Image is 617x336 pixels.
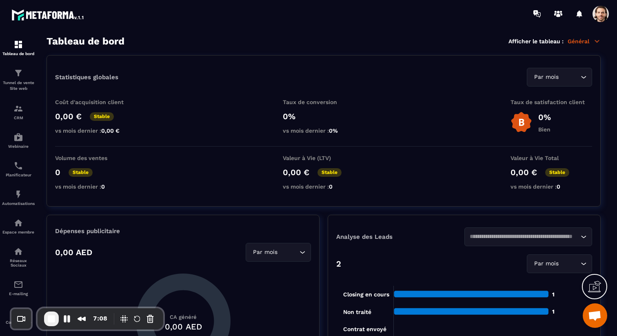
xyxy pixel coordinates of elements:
[283,155,364,161] p: Valeur à Vie (LTV)
[2,212,35,240] a: automationsautomationsEspace membre
[538,112,551,122] p: 0%
[13,161,23,171] img: scheduler
[336,233,464,240] p: Analyse des Leads
[508,38,564,45] p: Afficher le tableau :
[13,40,23,49] img: formation
[55,111,82,121] p: 0,00 €
[560,73,579,82] input: Search for option
[510,167,537,177] p: 0,00 €
[464,227,593,246] div: Search for option
[2,320,35,325] p: Comptabilité
[2,98,35,126] a: formationformationCRM
[510,99,592,105] p: Taux de satisfaction client
[13,132,23,142] img: automations
[13,247,23,256] img: social-network
[283,99,364,105] p: Taux de conversion
[2,183,35,212] a: automationsautomationsAutomatisations
[283,127,364,134] p: vs mois dernier :
[343,291,389,298] tspan: Closing en cours
[568,38,601,45] p: Général
[279,248,297,257] input: Search for option
[47,36,124,47] h3: Tableau de bord
[2,144,35,149] p: Webinaire
[2,80,35,91] p: Tunnel de vente Site web
[55,155,137,161] p: Volume des ventes
[510,183,592,190] p: vs mois dernier :
[329,127,338,134] span: 0%
[283,167,309,177] p: 0,00 €
[283,111,364,121] p: 0%
[55,227,311,235] p: Dépenses publicitaire
[545,168,569,177] p: Stable
[2,201,35,206] p: Automatisations
[532,73,560,82] span: Par mois
[55,247,92,257] p: 0,00 AED
[527,254,592,273] div: Search for option
[2,116,35,120] p: CRM
[317,168,342,177] p: Stable
[2,33,35,62] a: formationformationTableau de bord
[13,68,23,78] img: formation
[2,62,35,98] a: formationformationTunnel de vente Site web
[2,258,35,267] p: Réseaux Sociaux
[343,326,386,333] tspan: Contrat envoyé
[329,183,333,190] span: 0
[2,126,35,155] a: automationsautomationsWebinaire
[532,259,560,268] span: Par mois
[538,126,551,133] p: Bien
[55,127,137,134] p: vs mois dernier :
[336,259,341,269] p: 2
[2,173,35,177] p: Planificateur
[11,7,85,22] img: logo
[2,155,35,183] a: schedulerschedulerPlanificateur
[557,183,560,190] span: 0
[2,291,35,296] p: E-mailing
[527,68,592,87] div: Search for option
[343,309,371,315] tspan: Non traité
[2,51,35,56] p: Tableau de bord
[583,303,607,328] div: Ouvrir le chat
[55,73,118,81] p: Statistiques globales
[13,189,23,199] img: automations
[90,112,114,121] p: Stable
[2,230,35,234] p: Espace membre
[283,183,364,190] p: vs mois dernier :
[13,218,23,228] img: automations
[2,274,35,302] a: emailemailE-mailing
[13,104,23,113] img: formation
[2,240,35,274] a: social-networksocial-networkRéseaux Sociaux
[101,183,105,190] span: 0
[246,243,311,262] div: Search for option
[13,280,23,289] img: email
[560,259,579,268] input: Search for option
[470,232,579,241] input: Search for option
[55,99,137,105] p: Coût d'acquisition client
[55,183,137,190] p: vs mois dernier :
[251,248,279,257] span: Par mois
[69,168,93,177] p: Stable
[101,127,120,134] span: 0,00 €
[510,111,532,133] img: b-badge-o.b3b20ee6.svg
[510,155,592,161] p: Valeur à Vie Total
[55,167,60,177] p: 0
[2,302,35,331] a: accountantaccountantComptabilité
